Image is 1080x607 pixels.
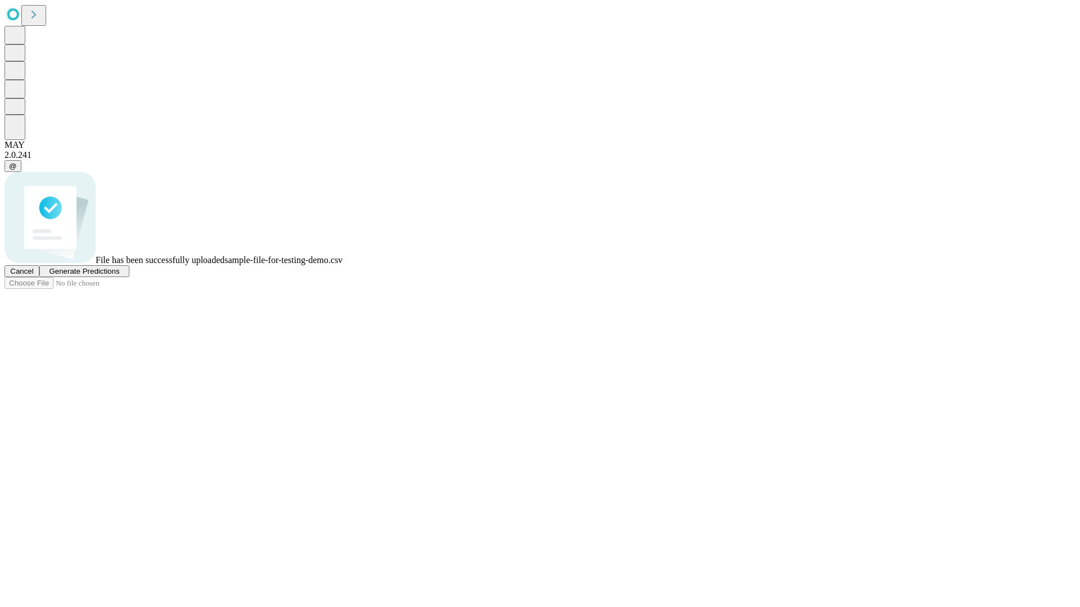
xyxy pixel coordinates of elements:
div: 2.0.241 [4,150,1075,160]
button: Generate Predictions [39,265,129,277]
button: @ [4,160,21,172]
div: MAY [4,140,1075,150]
span: @ [9,162,17,170]
span: sample-file-for-testing-demo.csv [224,255,343,265]
button: Cancel [4,265,39,277]
span: Generate Predictions [49,267,119,275]
span: Cancel [10,267,34,275]
span: File has been successfully uploaded [96,255,224,265]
